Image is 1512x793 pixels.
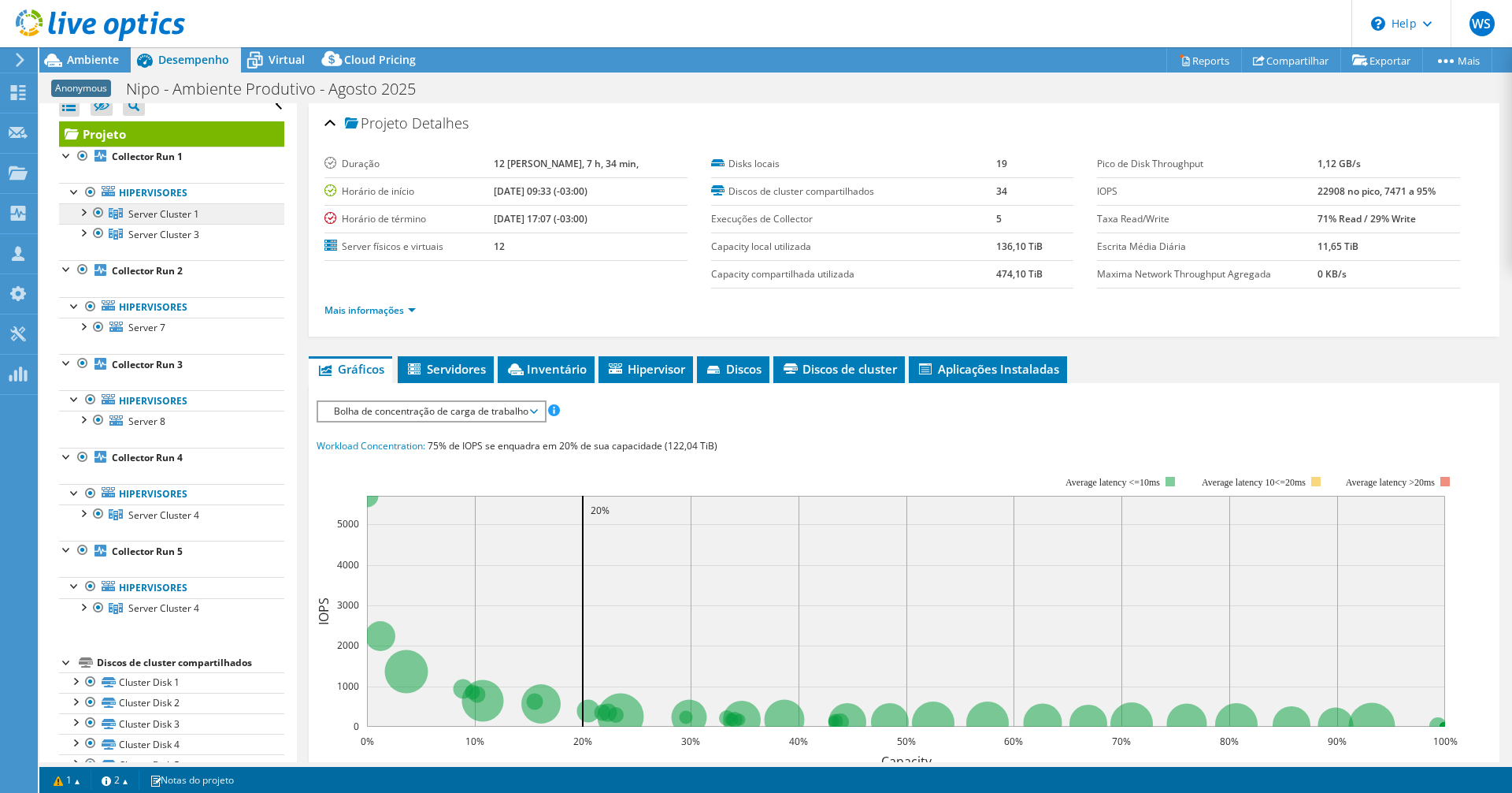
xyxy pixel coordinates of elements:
[781,361,897,377] span: Discos de cluster
[1220,735,1239,748] text: 80%
[59,203,284,224] a: Server Cluster 1
[112,545,183,558] b: Collector Run 5
[112,358,183,371] b: Collector Run 3
[59,121,284,147] a: Projeto
[996,184,1007,198] b: 34
[1065,477,1160,488] tspan: Average latency <=10ms
[428,439,717,452] span: 75% de IOPS se enquadra em 20% de sua capacidade (122,04 TiB)
[1202,477,1306,488] tspan: Average latency 10<=20ms
[711,239,996,255] label: Capacity local utilizada
[112,150,183,163] b: Collector Run 1
[128,415,165,428] span: Server 8
[996,157,1007,170] b: 19
[59,318,284,338] a: Server 7
[59,390,284,411] a: Hipervisores
[128,321,165,334] span: Server 7
[315,598,332,625] text: IOPS
[324,156,494,172] label: Duração
[337,558,359,571] text: 4000
[881,753,932,770] text: Capacity
[1422,48,1492,73] a: Mais
[494,240,505,253] b: 12
[59,734,284,754] a: Cluster Disk 4
[1340,48,1423,73] a: Exportar
[494,157,639,170] b: 12 [PERSON_NAME], 7 h, 34 min,
[1433,735,1458,748] text: 100%
[43,770,91,790] a: 1
[1097,239,1317,255] label: Escrita Média Diária
[128,601,199,615] span: Server Cluster 4
[59,504,284,525] a: Server Cluster 4
[337,638,359,652] text: 2000
[112,451,183,464] b: Collector Run 4
[711,184,996,199] label: Discos de cluster compartilhados
[59,260,284,281] a: Collector Run 2
[1328,735,1347,748] text: 90%
[337,598,359,612] text: 3000
[465,735,484,748] text: 10%
[112,264,183,277] b: Collector Run 2
[996,212,1002,225] b: 5
[51,80,111,97] span: Anonymous
[412,114,469,132] span: Detalhes
[91,770,139,790] a: 2
[1346,477,1435,488] text: Average latency >20ms
[361,735,374,748] text: 0%
[344,52,416,67] span: Cloud Pricing
[324,239,494,255] label: Server físicos e virtuais
[324,211,494,227] label: Horário de término
[1097,211,1317,227] label: Taxa Read/Write
[1371,17,1385,31] svg: \n
[996,267,1043,281] b: 474,10 TiB
[1004,735,1023,748] text: 60%
[345,116,408,132] span: Projeto
[326,402,536,421] span: Bolha de concentração de carga de trabalho
[1097,184,1317,199] label: IOPS
[59,598,284,619] a: Server Cluster 4
[59,713,284,734] a: Cluster Disk 3
[1317,267,1347,281] b: 0 KB/s
[705,361,762,377] span: Discos
[506,361,587,377] span: Inventário
[1112,735,1131,748] text: 70%
[337,517,359,531] text: 5000
[494,184,587,198] b: [DATE] 09:33 (-03:00)
[573,735,592,748] text: 20%
[1317,240,1358,253] b: 11,65 TiB
[897,735,916,748] text: 50%
[158,52,229,67] span: Desempenho
[1241,48,1341,73] a: Compartilhar
[1317,184,1436,198] b: 22908 no pico, 7471 a 95%
[59,411,284,431] a: Server 8
[917,361,1059,377] span: Aplicações Instaladas
[606,361,685,377] span: Hipervisor
[324,303,416,317] a: Mais informações
[59,484,284,504] a: Hipervisores
[59,354,284,374] a: Collector Run 3
[59,754,284,775] a: Cluster Disk 5
[1317,157,1361,170] b: 1,12 GB/s
[59,693,284,713] a: Cluster Disk 2
[317,439,425,452] span: Workload Concentration:
[59,147,284,167] a: Collector Run 1
[59,577,284,598] a: Hipervisores
[996,240,1043,253] b: 136,10 TiB
[97,653,284,672] div: Discos de cluster compartilhados
[324,184,494,199] label: Horário de início
[128,228,199,241] span: Server Cluster 3
[711,266,996,282] label: Capacity compartilhada utilizada
[269,52,305,67] span: Virtual
[711,156,996,172] label: Disks locais
[1317,212,1416,225] b: 71% Read / 29% Write
[67,52,119,67] span: Ambiente
[789,735,808,748] text: 40%
[59,672,284,693] a: Cluster Disk 1
[128,207,199,221] span: Server Cluster 1
[317,361,384,377] span: Gráficos
[1469,11,1495,36] span: WS
[406,361,486,377] span: Servidores
[711,211,996,227] label: Execuções de Collector
[59,448,284,468] a: Collector Run 4
[494,212,587,225] b: [DATE] 17:07 (-03:00)
[354,720,359,733] text: 0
